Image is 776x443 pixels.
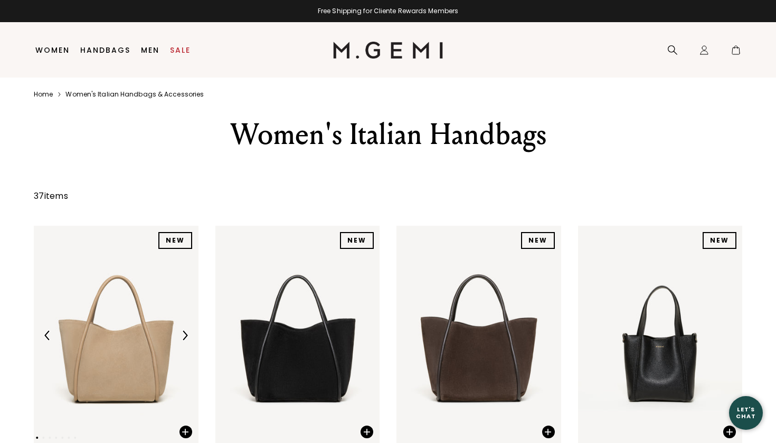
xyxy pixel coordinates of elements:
[521,232,555,249] div: NEW
[170,46,191,54] a: Sale
[35,46,70,54] a: Women
[80,46,130,54] a: Handbags
[205,115,571,153] div: Women's Italian Handbags
[729,406,763,419] div: Let's Chat
[158,232,192,249] div: NEW
[141,46,159,54] a: Men
[340,232,374,249] div: NEW
[703,232,736,249] div: NEW
[34,190,68,203] div: 37 items
[43,331,52,340] img: Previous Arrow
[65,90,204,99] a: Women's italian handbags & accessories
[333,42,443,59] img: M.Gemi
[180,331,190,340] img: Next Arrow
[34,90,53,99] a: Home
